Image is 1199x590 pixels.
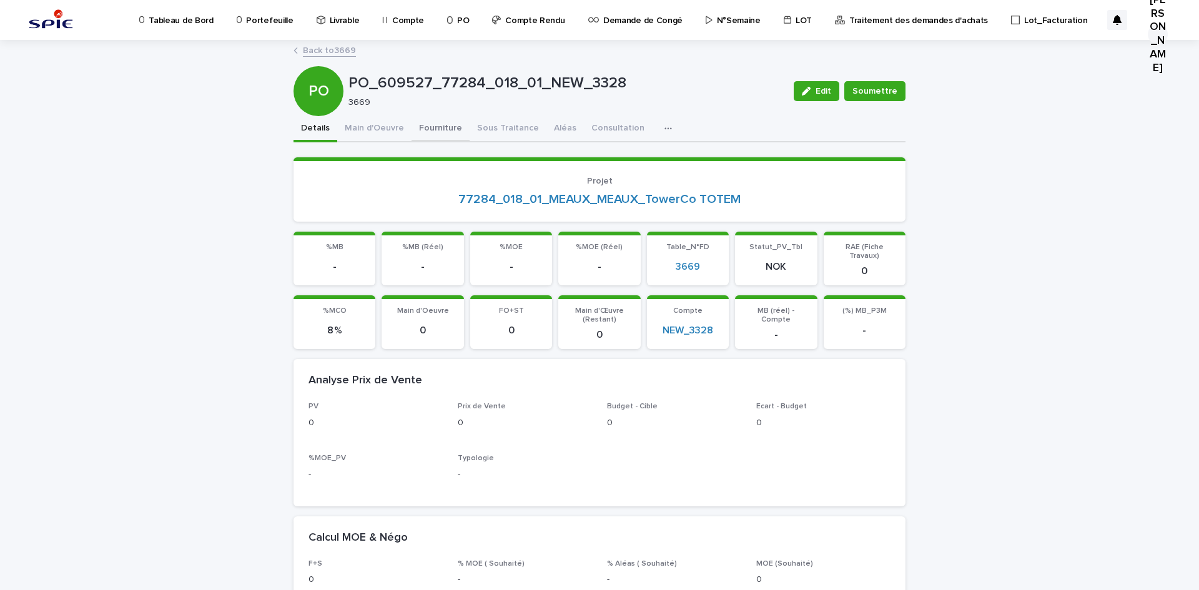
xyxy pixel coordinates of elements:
button: Aléas [546,116,584,142]
span: MOE (Souhaité) [756,560,813,568]
p: 0 [458,416,592,430]
span: %MOE_PV [308,455,346,462]
p: 0 [831,265,898,277]
button: Soumettre [844,81,905,101]
p: - [389,261,456,273]
span: Table_N°FD [666,243,709,251]
span: Projet [587,177,613,185]
span: Statut_PV_Tbl [749,243,802,251]
p: 0 [308,416,443,430]
span: RAE (Fiche Travaux) [846,243,884,260]
span: Soumettre [852,85,897,97]
span: Typologie [458,455,494,462]
span: Edit [816,87,831,96]
button: Fourniture [412,116,470,142]
p: 0 [389,325,456,337]
span: MB (réel) - Compte [757,307,794,323]
span: %MB (Réel) [402,243,443,251]
span: Budget - Cible [607,403,658,410]
p: 0 [756,573,891,586]
p: PO_609527_77284_018_01_NEW_3328 [348,74,784,92]
span: %MOE (Réel) [576,243,623,251]
p: 0 [756,416,891,430]
p: 0 [308,573,443,586]
span: Main d'Oeuvre [397,307,449,315]
a: Back to3669 [303,42,356,57]
p: 8 % [301,325,368,337]
a: NEW_3328 [663,325,713,337]
span: Ecart - Budget [756,403,807,410]
a: 3669 [676,261,700,273]
p: - [478,261,545,273]
p: NOK [743,261,809,273]
p: - [607,573,741,586]
p: - [458,468,592,481]
p: - [308,468,443,481]
div: [PERSON_NAME] [1148,24,1168,44]
span: % Aléas ( Souhaité) [607,560,677,568]
span: FO+ST [499,307,524,315]
p: 0 [566,329,633,341]
span: %MOE [500,243,523,251]
p: 0 [607,416,741,430]
a: 77284_018_01_MEAUX_MEAUX_TowerCo TOTEM [458,192,741,207]
button: Main d'Oeuvre [337,116,412,142]
span: Main d'Œuvre (Restant) [575,307,624,323]
p: - [831,325,898,337]
button: Edit [794,81,839,101]
img: svstPd6MQfCT1uX1QGkG [25,7,77,32]
h2: Calcul MOE & Négo [308,531,408,545]
span: F+S [308,560,322,568]
span: (%) MB_P3M [842,307,887,315]
span: %MB [326,243,343,251]
span: Compte [673,307,703,315]
p: - [566,261,633,273]
button: Consultation [584,116,652,142]
span: % MOE ( Souhaité) [458,560,525,568]
p: 0 [478,325,545,337]
div: PO [294,32,343,100]
p: - [743,329,809,341]
button: Sous Traitance [470,116,546,142]
button: Details [294,116,337,142]
span: PV [308,403,318,410]
h2: Analyse Prix de Vente [308,374,422,388]
p: 3669 [348,97,779,108]
span: Prix de Vente [458,403,506,410]
p: - [301,261,368,273]
span: %MCO [323,307,347,315]
p: - [458,573,592,586]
